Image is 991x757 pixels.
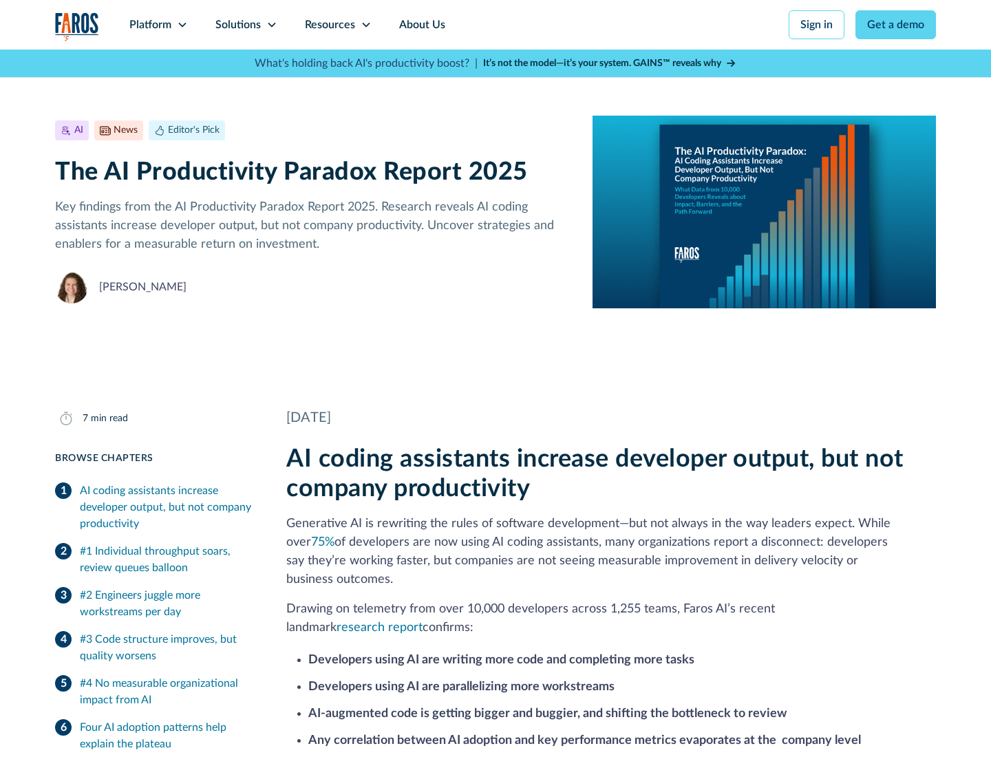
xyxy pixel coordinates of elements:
[80,587,253,620] div: #2 Engineers juggle more workstreams per day
[308,707,787,720] strong: AI-augmented code is getting bigger and buggier, and shifting the bottleneck to review
[99,279,187,295] div: [PERSON_NAME]
[80,482,253,532] div: AI coding assistants increase developer output, but not company productivity
[337,621,423,634] a: research report
[308,734,861,747] strong: Any correlation between AI adoption and key performance metrics evaporates at the company level
[483,58,721,68] strong: It’s not the model—it’s your system. GAINS™ reveals why
[55,582,253,626] a: #2 Engineers juggle more workstreams per day
[83,412,88,426] div: 7
[305,17,355,33] div: Resources
[80,543,253,576] div: #1 Individual throughput soars, review queues balloon
[55,158,571,187] h1: The AI Productivity Paradox Report 2025
[789,10,844,39] a: Sign in
[55,626,253,670] a: #3 Code structure improves, but quality worsens
[286,445,936,504] h2: AI coding assistants increase developer output, but not company productivity
[55,477,253,537] a: AI coding assistants increase developer output, but not company productivity
[55,198,571,254] p: Key findings from the AI Productivity Paradox Report 2025. Research reveals AI coding assistants ...
[55,270,88,303] img: Neely Dunlap
[80,631,253,664] div: #3 Code structure improves, but quality worsens
[308,654,694,666] strong: Developers using AI are writing more code and completing more tasks
[55,670,253,714] a: #4 No measurable organizational impact from AI
[74,123,83,138] div: AI
[129,17,171,33] div: Platform
[55,12,99,41] a: home
[483,56,736,71] a: It’s not the model—it’s your system. GAINS™ reveals why
[80,675,253,708] div: #4 No measurable organizational impact from AI
[286,407,936,428] div: [DATE]
[255,55,478,72] p: What's holding back AI's productivity boost? |
[168,123,220,138] div: Editor's Pick
[80,719,253,752] div: Four AI adoption patterns help explain the plateau
[114,123,138,138] div: News
[286,600,936,637] p: Drawing on telemetry from over 10,000 developers across 1,255 teams, Faros AI’s recent landmark c...
[311,536,334,548] a: 75%
[55,537,253,582] a: #1 Individual throughput soars, review queues balloon
[855,10,936,39] a: Get a demo
[593,116,936,308] img: A report cover on a blue background. The cover reads:The AI Productivity Paradox: AI Coding Assis...
[308,681,615,693] strong: Developers using AI are parallelizing more workstreams
[286,515,936,589] p: Generative AI is rewriting the rules of software development—but not always in the way leaders ex...
[55,451,253,466] div: Browse Chapters
[91,412,128,426] div: min read
[55,12,99,41] img: Logo of the analytics and reporting company Faros.
[215,17,261,33] div: Solutions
